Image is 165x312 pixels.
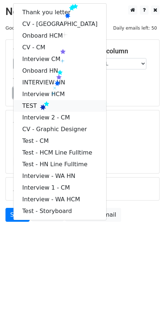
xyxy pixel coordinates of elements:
a: Interview - WA HCM [14,194,106,205]
a: Test - HCM Line Fulltime [14,147,106,159]
iframe: Chat Widget [128,277,165,312]
a: Interview - WA HN [14,170,106,182]
h2: New Campaign [5,5,160,18]
a: CV - [GEOGRAPHIC_DATA] [14,18,106,30]
a: Daily emails left: 50 [111,25,160,31]
a: Test - CM [14,135,106,147]
a: TEST [14,100,106,112]
a: Interview 2 - CM [14,112,106,123]
h5: Email column [88,47,152,55]
a: Test - Storyboard [14,205,106,217]
a: CV - Graphic Designer [14,123,106,135]
a: Interview 1 - CM [14,182,106,194]
a: Test - HN Line Fulltime [14,159,106,170]
a: INTERVIEW HN [14,77,106,88]
span: Daily emails left: 50 [111,24,160,32]
a: CV - CM [14,42,106,53]
a: Onboard HCM [14,30,106,42]
a: Interview CM [14,53,106,65]
small: Google Sheet: [5,25,82,31]
a: Send [5,208,30,222]
a: Thank you letter [14,7,106,18]
a: Onboard HN [14,65,106,77]
a: Interview HCM [14,88,106,100]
